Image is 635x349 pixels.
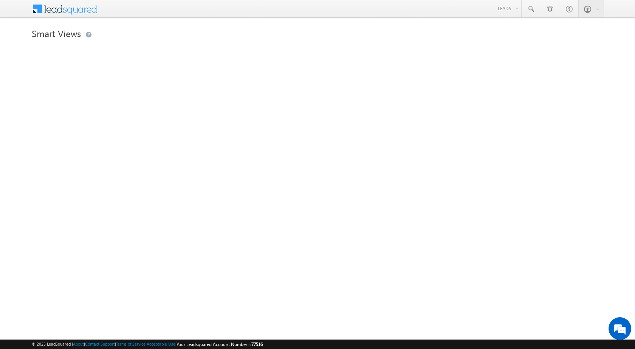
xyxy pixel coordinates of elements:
span: Smart Views [32,27,81,39]
span: Your Leadsquared Account Number is [177,341,263,347]
a: Contact Support [85,341,115,346]
span: © 2025 LeadSquared | | | | | [32,341,263,348]
a: About [73,341,84,346]
span: 77516 [251,341,263,347]
a: Acceptable Use [147,341,175,346]
a: Terms of Service [116,341,146,346]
